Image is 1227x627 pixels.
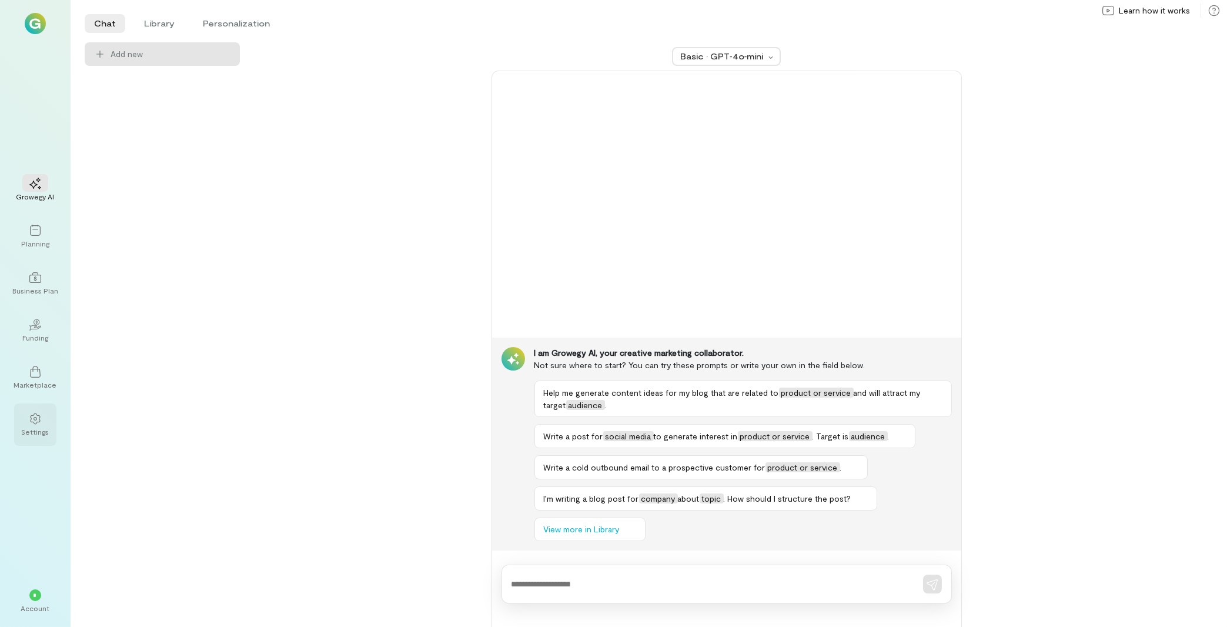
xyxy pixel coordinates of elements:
button: Write a post forsocial mediato generate interest inproduct or service. Target isaudience. [534,424,915,448]
span: . [888,431,890,441]
span: Write a post for [544,431,603,441]
span: . [605,400,607,410]
a: Growegy AI [14,168,56,211]
span: Write a cold outbound email to a prospective customer for [544,462,765,472]
a: Business Plan [14,262,56,305]
span: Help me generate content ideas for my blog that are related to [544,388,779,398]
div: Marketplace [14,380,57,389]
div: Account [21,603,50,613]
span: . Target is [813,431,849,441]
span: audience [849,431,888,441]
span: Learn how it works [1119,5,1190,16]
li: Chat [85,14,125,33]
li: Personalization [193,14,279,33]
div: Business Plan [12,286,58,295]
span: social media [603,431,654,441]
div: Settings [22,427,49,436]
div: Not sure where to start? You can try these prompts or write your own in the field below. [534,359,952,371]
div: *Account [14,580,56,622]
div: Funding [22,333,48,342]
div: Basic · GPT‑4o‑mini [680,51,765,62]
span: about [678,493,700,503]
span: product or service [779,388,854,398]
span: . How should I structure the post? [724,493,851,503]
span: View more in Library [544,523,620,535]
span: topic [700,493,724,503]
span: audience [566,400,605,410]
div: Growegy AI [16,192,55,201]
button: Help me generate content ideas for my blog that are related toproduct or serviceand will attract ... [534,381,952,417]
div: Planning [21,239,49,248]
a: Settings [14,403,56,446]
span: I’m writing a blog post for [544,493,639,503]
button: I’m writing a blog post forcompanyabouttopic. How should I structure the post? [534,486,877,511]
button: View more in Library [534,518,646,541]
span: product or service [765,462,840,472]
a: Planning [14,215,56,258]
span: to generate interest in [654,431,738,441]
span: . [840,462,842,472]
span: company [639,493,678,503]
a: Marketplace [14,356,56,399]
span: product or service [738,431,813,441]
span: Add new [111,48,230,60]
span: and will attract my target [544,388,921,410]
li: Library [135,14,184,33]
a: Funding [14,309,56,352]
div: I am Growegy AI, your creative marketing collaborator. [534,347,952,359]
button: Write a cold outbound email to a prospective customer forproduct or service. [534,455,868,479]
